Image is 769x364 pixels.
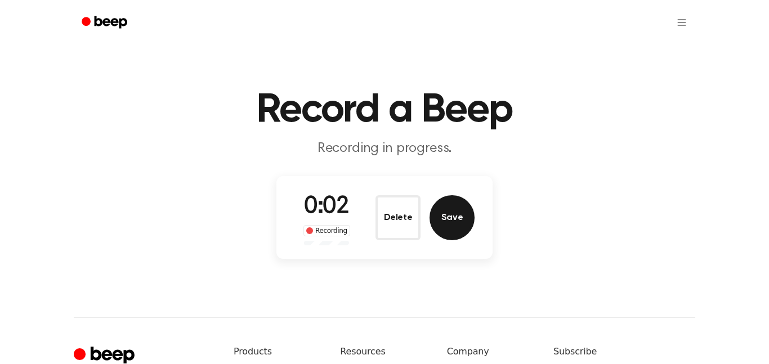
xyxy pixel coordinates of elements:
h6: Company [447,345,535,358]
button: Delete Audio Record [375,195,421,240]
h1: Record a Beep [96,90,673,131]
a: Beep [74,12,137,34]
p: Recording in progress. [168,140,601,158]
h6: Subscribe [553,345,695,358]
button: Save Audio Record [430,195,475,240]
button: Open menu [668,9,695,36]
div: Recording [303,225,350,236]
h6: Products [234,345,322,358]
h6: Resources [340,345,428,358]
span: 0:02 [304,195,349,219]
